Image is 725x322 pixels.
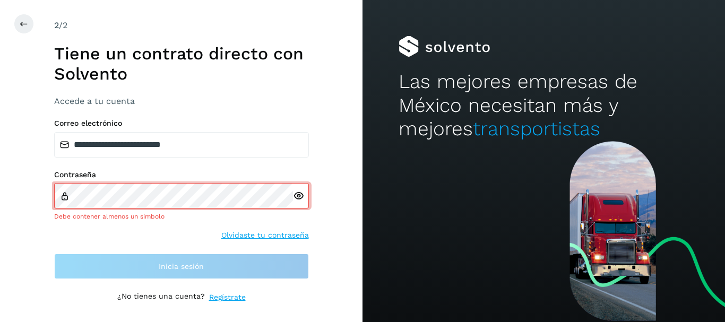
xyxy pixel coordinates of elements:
a: Olvidaste tu contraseña [221,230,309,241]
div: Debe contener almenos un símbolo [54,212,309,221]
label: Correo electrónico [54,119,309,128]
h3: Accede a tu cuenta [54,96,309,106]
a: Regístrate [209,292,246,303]
label: Contraseña [54,170,309,179]
h2: Las mejores empresas de México necesitan más y mejores [399,70,688,141]
span: Inicia sesión [159,263,204,270]
button: Inicia sesión [54,254,309,279]
h1: Tiene un contrato directo con Solvento [54,43,309,84]
span: transportistas [473,117,600,140]
p: ¿No tienes una cuenta? [117,292,205,303]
